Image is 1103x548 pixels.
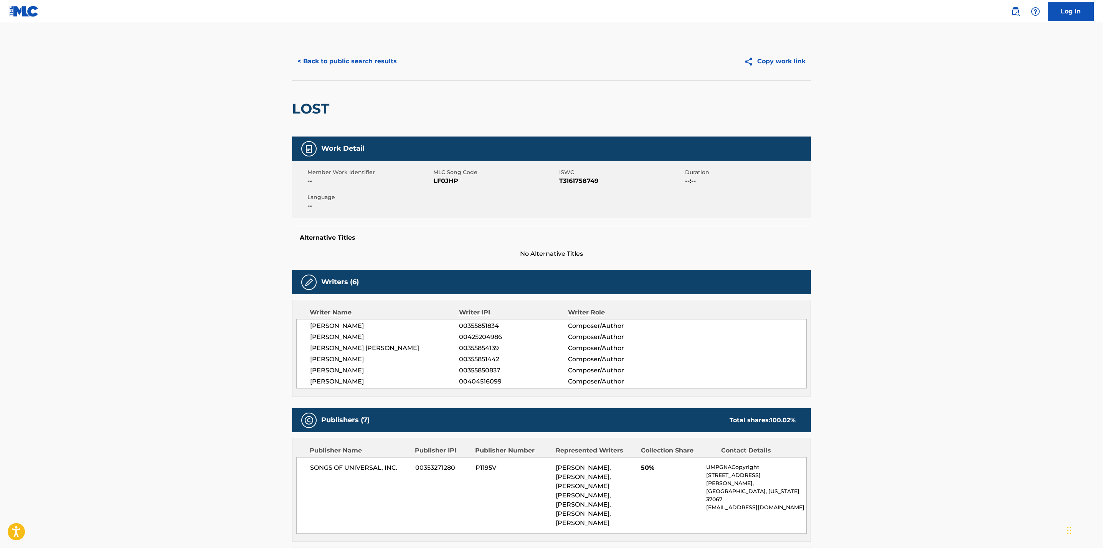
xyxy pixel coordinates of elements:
span: T3161758749 [559,176,683,186]
h5: Work Detail [321,144,364,153]
div: Writer Role [568,308,667,317]
div: Collection Share [641,446,715,455]
span: Composer/Author [568,332,667,342]
span: LF0JHP [433,176,557,186]
span: [PERSON_NAME] [PERSON_NAME] [310,344,459,353]
img: MLC Logo [9,6,39,17]
a: Public Search [1008,4,1023,19]
img: Copy work link [744,57,757,66]
span: Member Work Identifier [307,168,431,176]
iframe: Chat Widget [1065,511,1103,548]
span: 50% [641,463,700,472]
span: 00355851442 [459,355,568,364]
span: [PERSON_NAME] [310,321,459,331]
img: Publishers [304,416,314,425]
img: Work Detail [304,144,314,153]
h2: LOST [292,100,333,117]
h5: Alternative Titles [300,234,803,242]
div: Represented Writers [556,446,635,455]
span: [PERSON_NAME] [310,355,459,364]
span: No Alternative Titles [292,249,811,258]
h5: Writers (6) [321,278,359,286]
p: UMPGNACopyright [706,463,806,471]
img: Writers [304,278,314,287]
span: --:-- [685,176,809,186]
span: Composer/Author [568,355,667,364]
span: 100.02 % [770,416,796,424]
span: 00425204986 [459,332,568,342]
span: Language [307,193,431,201]
div: Total shares: [730,416,796,425]
span: [PERSON_NAME] [310,366,459,375]
div: Publisher Number [475,446,550,455]
button: < Back to public search results [292,52,402,71]
span: MLC Song Code [433,168,557,176]
span: -- [307,176,431,186]
span: 00355850837 [459,366,568,375]
h5: Publishers (7) [321,416,370,425]
div: Help [1028,4,1043,19]
p: [EMAIL_ADDRESS][DOMAIN_NAME] [706,504,806,512]
span: [PERSON_NAME] [310,377,459,386]
span: 00353271280 [415,463,470,472]
span: 00355851834 [459,321,568,331]
div: Trascina [1067,519,1072,542]
span: P1195V [476,463,550,472]
span: Composer/Author [568,377,667,386]
span: [PERSON_NAME], [PERSON_NAME], [PERSON_NAME] [PERSON_NAME], [PERSON_NAME], [PERSON_NAME], [PERSON_... [556,464,611,527]
button: Copy work link [738,52,811,71]
span: -- [307,201,431,211]
div: Widget chat [1065,511,1103,548]
span: Composer/Author [568,344,667,353]
p: [STREET_ADDRESS][PERSON_NAME], [706,471,806,487]
span: 00355854139 [459,344,568,353]
span: 00404516099 [459,377,568,386]
div: Publisher Name [310,446,409,455]
div: Contact Details [721,446,796,455]
span: ISWC [559,168,683,176]
a: Log In [1048,2,1094,21]
div: Publisher IPI [415,446,469,455]
span: [PERSON_NAME] [310,332,459,342]
div: Writer Name [310,308,459,317]
span: Composer/Author [568,321,667,331]
span: Duration [685,168,809,176]
span: Composer/Author [568,366,667,375]
p: [GEOGRAPHIC_DATA], [US_STATE] 37067 [706,487,806,504]
img: help [1031,7,1040,16]
div: Writer IPI [459,308,568,317]
span: SONGS OF UNIVERSAL, INC. [310,463,409,472]
img: search [1011,7,1020,16]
